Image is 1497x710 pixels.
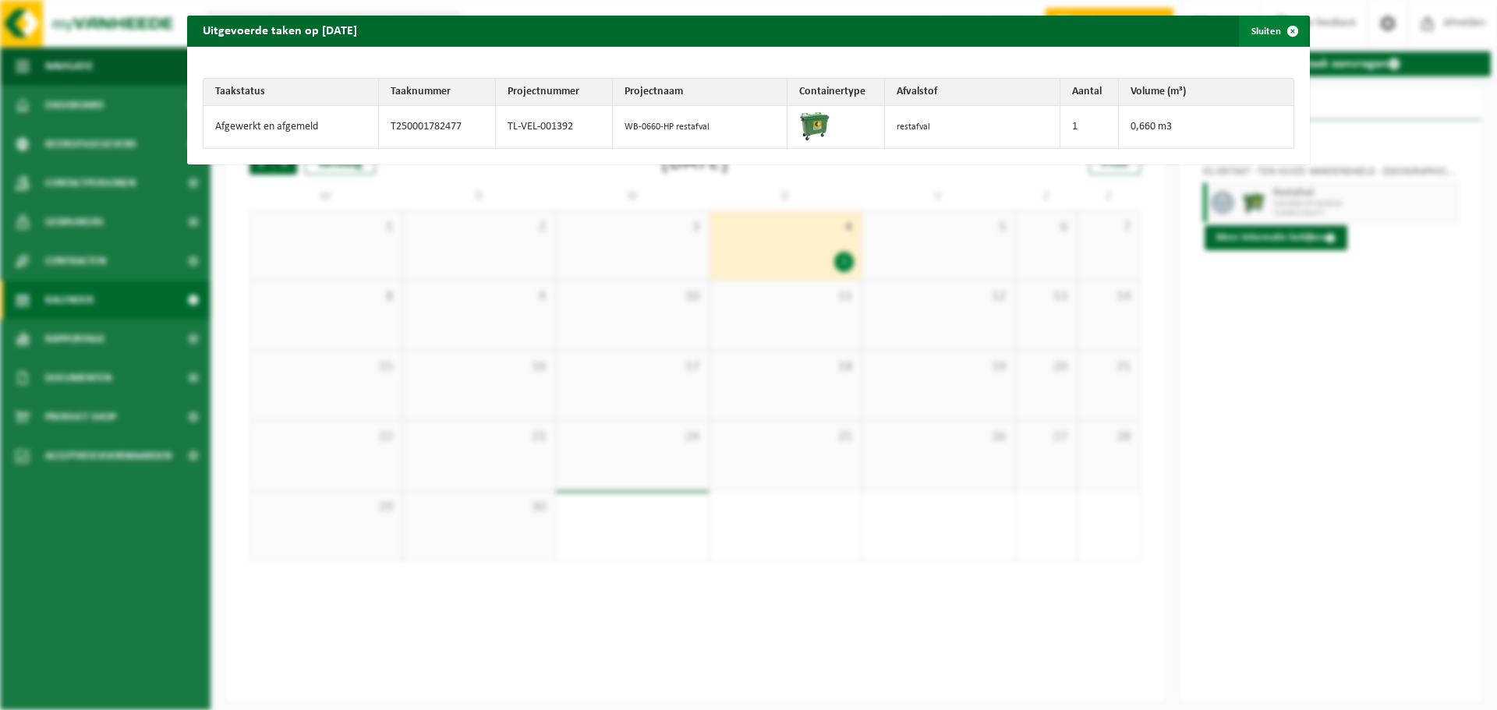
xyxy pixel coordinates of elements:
th: Taaknummer [379,79,496,106]
td: 0,660 m3 [1119,106,1294,148]
td: T250001782477 [379,106,496,148]
th: Volume (m³) [1119,79,1294,106]
th: Projectnaam [613,79,788,106]
th: Afvalstof [885,79,1060,106]
td: TL-VEL-001392 [496,106,613,148]
button: Sluiten [1239,16,1308,47]
td: WB-0660-HP restafval [613,106,788,148]
th: Taakstatus [203,79,379,106]
th: Projectnummer [496,79,613,106]
img: WB-0660-HPE-GN-01 [799,110,830,141]
td: Afgewerkt en afgemeld [203,106,379,148]
h2: Uitgevoerde taken op [DATE] [187,16,373,45]
th: Aantal [1060,79,1119,106]
th: Containertype [787,79,885,106]
td: restafval [885,106,1060,148]
td: 1 [1060,106,1119,148]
